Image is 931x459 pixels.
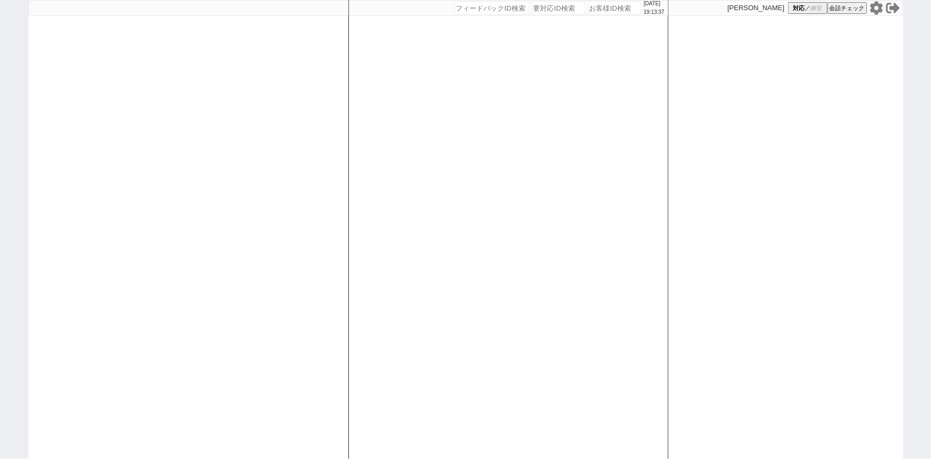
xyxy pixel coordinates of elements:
[793,4,805,12] span: 対応
[532,2,585,14] input: 要対応ID検索
[644,8,665,17] p: 19:13:37
[827,2,867,14] button: 会話チェック
[588,2,641,14] input: お客様ID検索
[455,2,529,14] input: フィードバックID検索
[788,2,827,14] button: 対応／練習
[830,4,865,12] span: 会話チェック
[810,4,822,12] span: 練習
[728,4,785,12] p: [PERSON_NAME]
